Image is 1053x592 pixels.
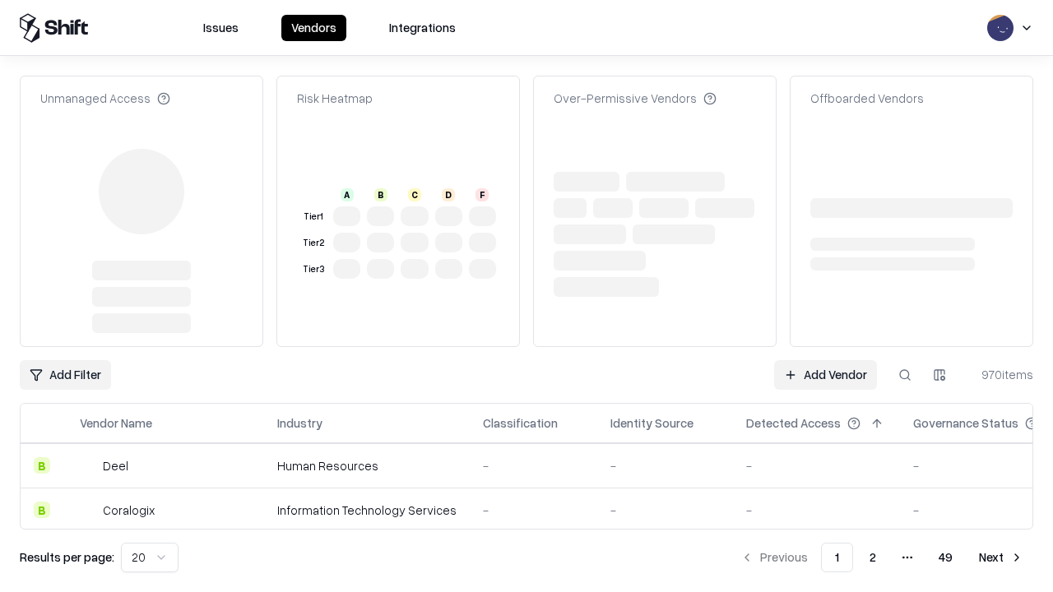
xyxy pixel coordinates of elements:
div: 970 items [967,366,1033,383]
a: Add Vendor [774,360,877,390]
div: Vendor Name [80,414,152,432]
div: - [610,457,720,474]
div: Tier 2 [300,236,327,250]
div: B [374,188,387,201]
button: Vendors [281,15,346,41]
div: Over-Permissive Vendors [554,90,717,107]
div: D [442,188,455,201]
div: Human Resources [277,457,457,474]
div: Tier 1 [300,210,327,224]
button: Next [969,543,1033,572]
img: Coralogix [80,502,96,518]
nav: pagination [731,543,1033,572]
p: Results per page: [20,548,114,566]
div: Information Technology Services [277,502,457,519]
div: Coralogix [103,502,155,519]
div: - [746,502,887,519]
div: - [483,502,584,519]
div: Offboarded Vendors [810,90,924,107]
div: Industry [277,414,322,432]
div: B [34,457,50,474]
div: - [483,457,584,474]
button: Issues [193,15,248,41]
div: Deel [103,457,128,474]
button: 49 [925,543,966,572]
button: Integrations [379,15,466,41]
div: A [341,188,354,201]
div: B [34,502,50,518]
div: Unmanaged Access [40,90,170,107]
div: C [408,188,421,201]
div: Governance Status [913,414,1018,432]
div: Tier 3 [300,262,327,276]
button: Add Filter [20,360,111,390]
div: Risk Heatmap [297,90,373,107]
button: 1 [821,543,853,572]
div: Detected Access [746,414,841,432]
img: Deel [80,457,96,474]
button: 2 [856,543,889,572]
div: - [610,502,720,519]
div: F [475,188,489,201]
div: Identity Source [610,414,693,432]
div: - [746,457,887,474]
div: Classification [483,414,558,432]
